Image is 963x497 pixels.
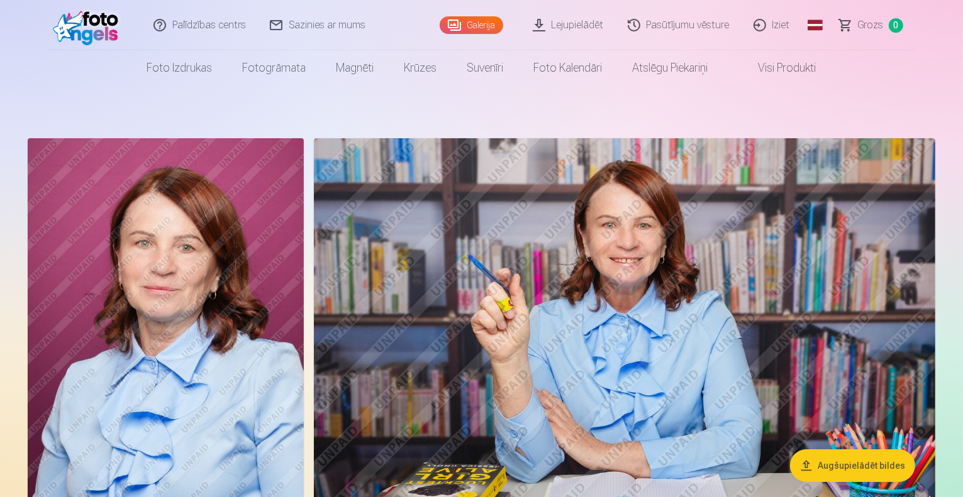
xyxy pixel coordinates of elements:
[132,50,228,85] a: Foto izdrukas
[440,16,503,34] a: Galerija
[228,50,321,85] a: Fotogrāmata
[889,18,903,33] span: 0
[53,5,125,45] img: /fa1
[519,50,618,85] a: Foto kalendāri
[618,50,723,85] a: Atslēgu piekariņi
[790,449,915,482] button: Augšupielādēt bildes
[858,18,884,33] span: Grozs
[452,50,519,85] a: Suvenīri
[723,50,832,85] a: Visi produkti
[321,50,389,85] a: Magnēti
[389,50,452,85] a: Krūzes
